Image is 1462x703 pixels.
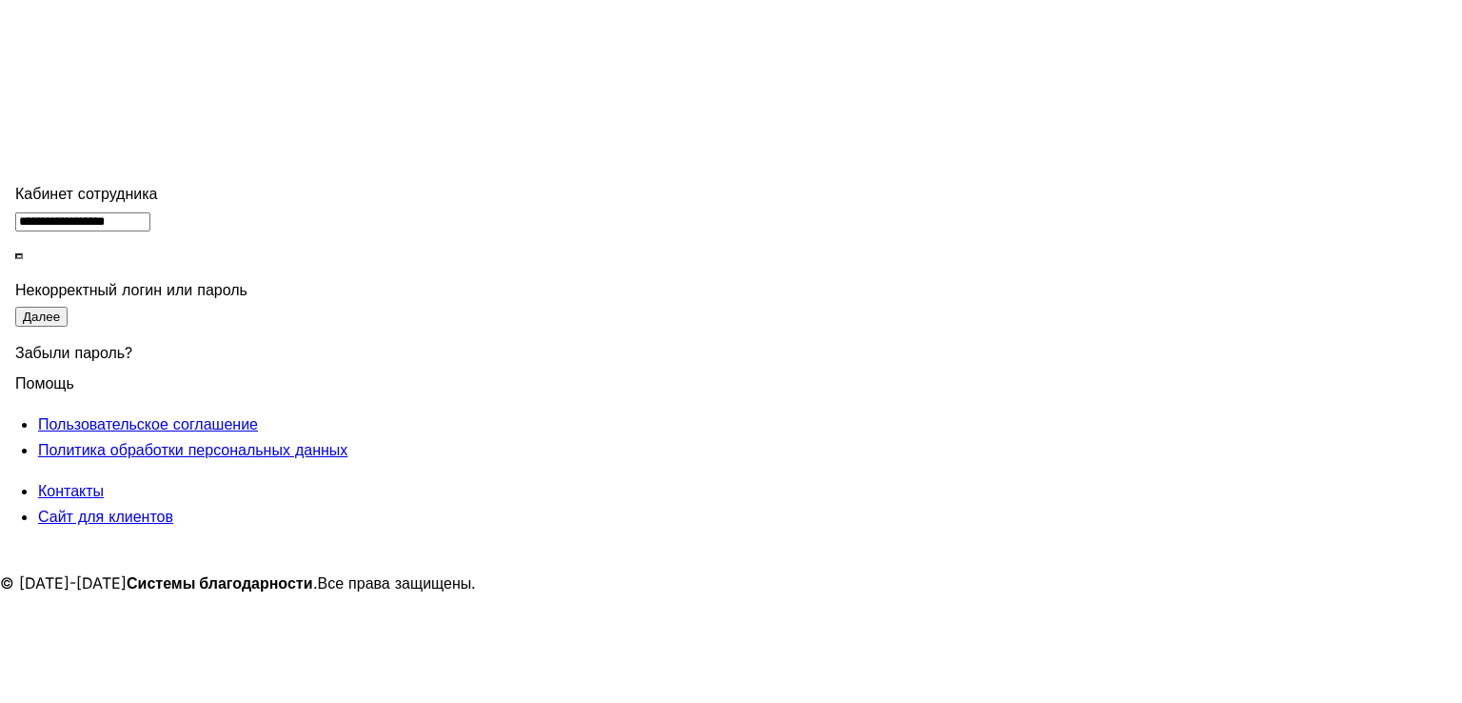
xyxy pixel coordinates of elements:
[38,481,104,500] span: Контакты
[15,362,74,392] span: Помощь
[38,507,173,526] span: Сайт для клиентов
[15,307,68,327] button: Далее
[15,181,413,207] div: Кабинет сотрудника
[318,573,477,593] span: Все права защищены.
[38,414,258,433] span: Пользовательское соглашение
[38,440,347,459] span: Политика обработки персональных данных
[15,329,413,371] div: Забыли пароль?
[127,573,313,593] strong: Системы благодарности
[15,277,413,303] div: Некорректный логин или пароль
